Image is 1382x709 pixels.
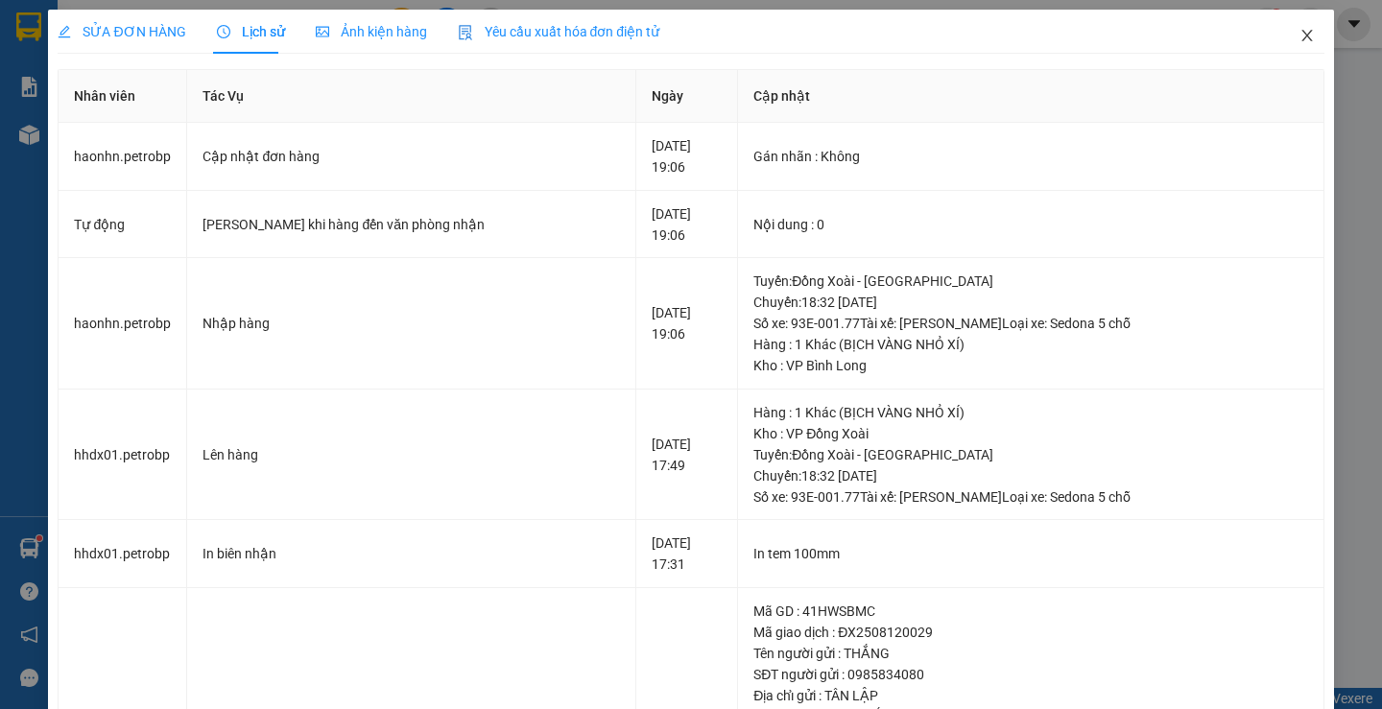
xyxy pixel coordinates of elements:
div: Hàng : 1 Khác (BỊCH VÀNG NHỎ XÍ) [753,402,1307,423]
div: Nội dung : 0 [753,214,1307,235]
td: Tự động [59,191,187,259]
div: Địa chỉ gửi : TÂN LẬP [753,685,1307,706]
div: Tuyến : Đồng Xoài - [GEOGRAPHIC_DATA] Chuyến: 18:32 [DATE] Số xe: 93E-001.77 Tài xế: [PERSON_NAME... [753,271,1307,334]
div: PHƯƠNG [16,62,136,85]
span: close [1299,28,1315,43]
div: Cập nhật đơn hàng [203,146,620,167]
div: Nhập hàng [203,313,620,334]
span: SỬA ĐƠN HÀNG [58,24,185,39]
th: Ngày [636,70,738,123]
div: 30.000 [147,124,346,151]
span: picture [316,25,329,38]
div: [GEOGRAPHIC_DATA] [150,39,345,62]
th: Tác Vụ [187,70,636,123]
td: haonhn.petrobp [59,258,187,390]
th: Cập nhật [738,70,1323,123]
img: icon [458,25,473,40]
div: Tên người gửi : THẮNG [753,643,1307,664]
span: clock-circle [217,25,230,38]
button: Close [1280,10,1334,63]
div: Gán nhãn : Không [753,146,1307,167]
span: Nhận: [150,18,196,38]
div: [PERSON_NAME] khi hàng đến văn phòng nhận [203,214,620,235]
span: Ảnh kiện hàng [316,24,427,39]
div: Hàng : 1 Khác (BỊCH VÀNG NHỎ XÍ) [753,334,1307,355]
div: Mã GD : 41HWSBMC [753,601,1307,622]
th: Nhân viên [59,70,187,123]
div: Tuyến : Đồng Xoài - [GEOGRAPHIC_DATA] Chuyến: 18:32 [DATE] Số xe: 93E-001.77 Tài xế: [PERSON_NAME... [753,444,1307,508]
div: [DATE] 19:06 [652,302,722,344]
span: Lịch sử [217,24,285,39]
span: Yêu cầu xuất hóa đơn điện tử [458,24,660,39]
div: VP Quận 5 [150,16,345,39]
div: SĐT người gửi : 0985834080 [753,664,1307,685]
span: edit [58,25,71,38]
td: hhdx01.petrobp [59,390,187,521]
div: In biên nhận [203,543,620,564]
div: Lên hàng [203,444,620,465]
td: haonhn.petrobp [59,123,187,191]
div: VP Bình Long [16,16,136,62]
td: hhdx01.petrobp [59,520,187,588]
div: [DATE] 19:06 [652,135,722,177]
div: Kho : VP Đồng Xoài [753,423,1307,444]
div: [DATE] 17:31 [652,532,722,575]
span: Gửi: [16,18,46,38]
div: Kho : VP Bình Long [753,355,1307,376]
div: Mã giao dịch : ĐX2508120029 [753,622,1307,643]
div: [DATE] 19:06 [652,203,722,246]
div: [DATE] 17:49 [652,434,722,476]
span: CC : [147,129,174,149]
div: In tem 100mm [753,543,1307,564]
